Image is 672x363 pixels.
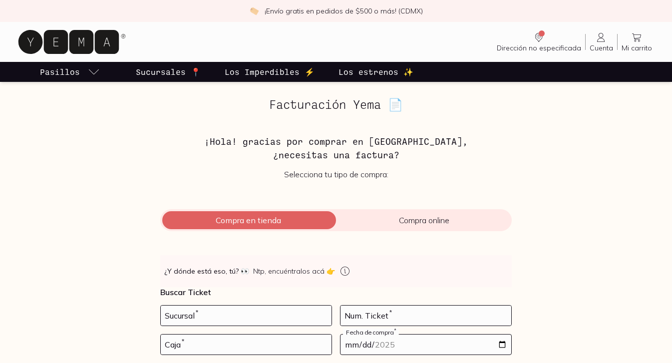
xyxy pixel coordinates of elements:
p: Los estrenos ✨ [338,66,413,78]
a: Sucursales 📍 [134,62,203,82]
h3: ¡Hola! gracias por comprar en [GEOGRAPHIC_DATA], ¿necesitas una factura? [160,135,512,161]
span: Cuenta [590,43,613,52]
img: check [250,6,259,15]
a: Los estrenos ✨ [336,62,415,82]
strong: ¿Y dónde está eso, tú? [164,266,249,276]
span: Compra en tienda [160,215,336,225]
span: Ntp, encuéntralos acá 👉 [253,266,335,276]
input: 123 [340,306,511,326]
p: Buscar Ticket [160,287,512,297]
p: Sucursales 📍 [136,66,201,78]
p: Selecciona tu tipo de compra: [160,169,512,179]
a: Cuenta [586,31,617,52]
input: 14-05-2023 [340,335,511,355]
label: Fecha de compra [343,329,399,336]
a: pasillo-todos-link [38,62,102,82]
input: 728 [161,306,332,326]
span: 👀 [241,266,249,276]
span: Mi carrito [622,43,652,52]
p: Los Imperdibles ⚡️ [225,66,315,78]
a: Dirección no especificada [493,31,585,52]
span: Dirección no especificada [497,43,581,52]
p: Pasillos [40,66,80,78]
h2: Facturación Yema 📄 [160,98,512,111]
a: Los Imperdibles ⚡️ [223,62,317,82]
p: ¡Envío gratis en pedidos de $500 o más! (CDMX) [265,6,423,16]
span: Compra online [336,215,512,225]
a: Mi carrito [618,31,656,52]
input: 03 [161,335,332,355]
